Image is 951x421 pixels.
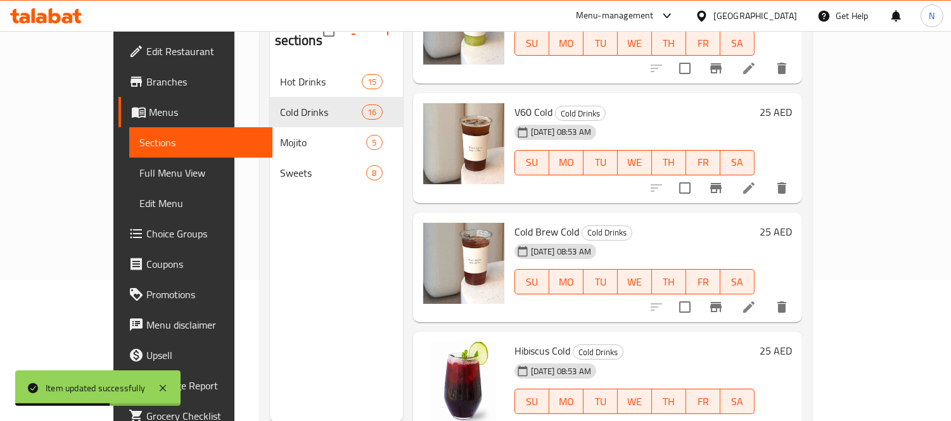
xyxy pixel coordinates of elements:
[582,225,632,241] div: Cold Drinks
[118,279,272,310] a: Promotions
[618,150,652,175] button: WE
[584,389,618,414] button: TU
[657,273,681,291] span: TH
[146,317,262,332] span: Menu disclaimer
[514,269,549,294] button: SU
[129,158,272,188] a: Full Menu View
[741,299,756,315] a: Edit menu item
[520,34,544,53] span: SU
[589,273,613,291] span: TU
[589,34,613,53] span: TU
[713,9,797,23] div: [GEOGRAPHIC_DATA]
[554,153,578,172] span: MO
[514,341,570,360] span: Hibiscus Cold
[514,222,579,241] span: Cold Brew Cold
[623,273,647,291] span: WE
[526,365,596,377] span: [DATE] 08:53 AM
[576,8,654,23] div: Menu-management
[760,342,792,360] h6: 25 AED
[46,381,145,395] div: Item updated successfully
[686,30,720,56] button: FR
[760,103,792,121] h6: 25 AED
[701,292,731,322] button: Branch-specific-item
[720,269,755,294] button: SA
[691,393,715,411] span: FR
[118,249,272,279] a: Coupons
[549,30,584,56] button: MO
[146,287,262,302] span: Promotions
[691,273,715,291] span: FR
[686,269,720,294] button: FR
[720,150,755,175] button: SA
[362,104,382,120] div: items
[118,36,272,66] a: Edit Restaurant
[657,153,681,172] span: TH
[589,153,613,172] span: TU
[725,153,750,172] span: SA
[362,106,381,118] span: 16
[366,165,382,180] div: items
[118,97,272,127] a: Menus
[423,103,504,184] img: V60 Cold
[725,393,750,411] span: SA
[118,66,272,97] a: Branches
[549,150,584,175] button: MO
[270,158,403,188] div: Sweets8
[584,269,618,294] button: TU
[270,66,403,97] div: Hot Drinks15
[146,256,262,272] span: Coupons
[520,153,544,172] span: SU
[623,393,647,411] span: WE
[691,153,715,172] span: FR
[275,12,323,50] h2: Menu sections
[362,74,382,89] div: items
[618,269,652,294] button: WE
[618,30,652,56] button: WE
[555,106,606,121] div: Cold Drinks
[146,348,262,363] span: Upsell
[767,292,797,322] button: delete
[657,393,681,411] span: TH
[554,273,578,291] span: MO
[526,246,596,258] span: [DATE] 08:53 AM
[367,167,381,179] span: 8
[741,61,756,76] a: Edit menu item
[118,218,272,249] a: Choice Groups
[514,150,549,175] button: SU
[129,188,272,218] a: Edit Menu
[366,135,382,150] div: items
[618,389,652,414] button: WE
[514,30,549,56] button: SU
[514,103,552,122] span: V60 Cold
[139,165,262,180] span: Full Menu View
[929,9,935,23] span: N
[584,150,618,175] button: TU
[701,173,731,203] button: Branch-specific-item
[720,389,755,414] button: SA
[672,175,698,201] span: Select to update
[514,389,549,414] button: SU
[139,135,262,150] span: Sections
[118,340,272,370] a: Upsell
[129,127,272,158] a: Sections
[767,173,797,203] button: delete
[725,273,750,291] span: SA
[280,74,362,89] div: Hot Drinks
[725,34,750,53] span: SA
[672,55,698,82] span: Select to update
[652,150,686,175] button: TH
[760,223,792,241] h6: 25 AED
[767,53,797,84] button: delete
[554,34,578,53] span: MO
[720,30,755,56] button: SA
[118,370,272,401] a: Coverage Report
[520,393,544,411] span: SU
[280,165,367,180] span: Sweets
[520,273,544,291] span: SU
[280,104,362,120] div: Cold Drinks
[549,269,584,294] button: MO
[686,389,720,414] button: FR
[657,34,681,53] span: TH
[280,135,367,150] span: Mojito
